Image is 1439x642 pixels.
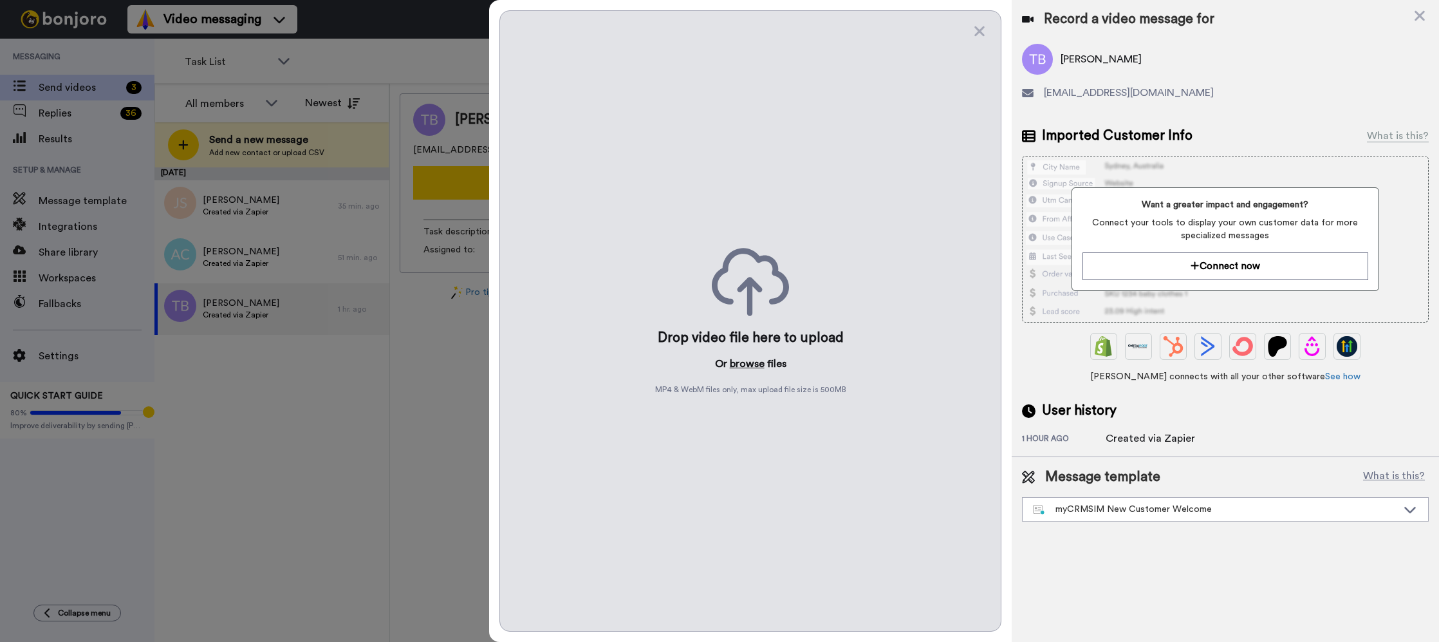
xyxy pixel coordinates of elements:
img: ActiveCampaign [1198,336,1218,357]
img: Drip [1302,336,1323,357]
span: Message template [1045,467,1160,487]
img: Shopify [1093,336,1114,357]
span: Connect your tools to display your own customer data for more specialized messages [1082,216,1368,242]
div: 1 hour ago [1022,433,1106,446]
span: Want a greater impact and engagement? [1082,198,1368,211]
div: Created via Zapier [1106,431,1195,446]
button: What is this? [1359,467,1429,487]
a: See how [1325,372,1360,381]
img: Hubspot [1163,336,1184,357]
div: Drop video file here to upload [658,329,844,347]
span: [EMAIL_ADDRESS][DOMAIN_NAME] [1044,85,1214,100]
img: Patreon [1267,336,1288,357]
div: What is this? [1367,128,1429,144]
img: Ontraport [1128,336,1149,357]
span: User history [1042,401,1117,420]
div: myCRMSIM New Customer Welcome [1033,503,1397,516]
span: MP4 & WebM files only, max upload file size is 500 MB [655,384,846,395]
button: Connect now [1082,252,1368,280]
span: Imported Customer Info [1042,126,1193,146]
span: [PERSON_NAME] connects with all your other software [1022,370,1429,383]
p: Or files [715,356,786,372]
img: GoHighLevel [1337,336,1357,357]
img: nextgen-template.svg [1033,505,1045,515]
img: ConvertKit [1232,336,1253,357]
button: browse [730,356,765,372]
